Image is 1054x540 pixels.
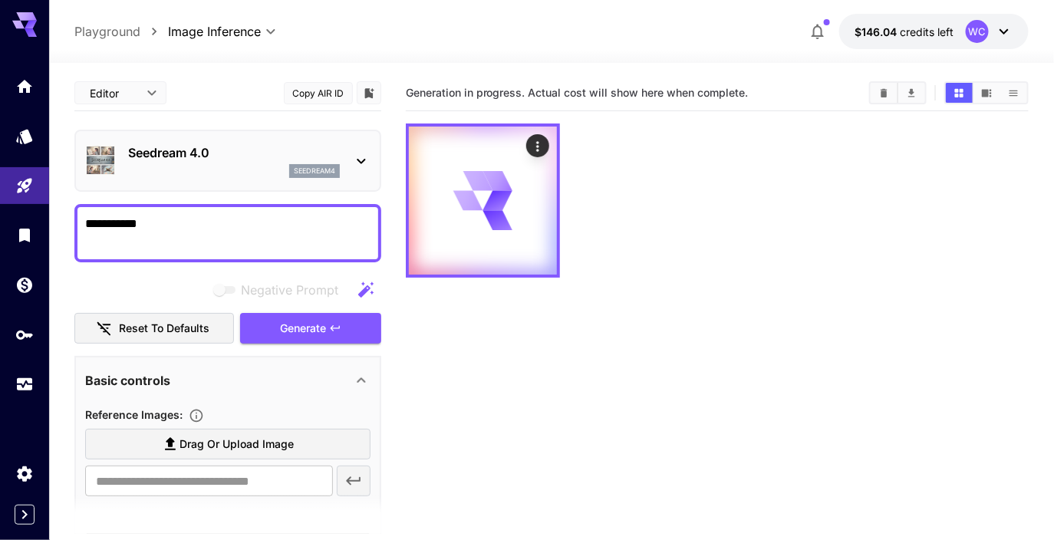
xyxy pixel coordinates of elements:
div: Home [15,77,34,96]
span: Negative Prompt [241,281,338,299]
div: Settings [15,464,34,483]
span: Reference Images : [85,408,183,421]
div: $146.04328 [855,24,954,40]
span: Generation in progress. Actual cost will show here when complete. [406,86,749,99]
span: Generate [280,319,326,338]
button: Show media in list view [1000,83,1027,103]
div: Basic controls [85,362,371,399]
div: API Keys [15,325,34,344]
button: Copy AIR ID [284,82,353,104]
span: $146.04 [855,25,900,38]
div: Clear AllDownload All [869,81,927,104]
a: Playground [74,22,140,41]
button: $146.04328WC [839,14,1029,49]
button: Generate [240,313,381,344]
span: Negative prompts are not compatible with the selected model. [210,280,351,299]
span: Editor [90,85,137,101]
button: Show media in video view [973,83,1000,103]
button: Add to library [362,84,376,102]
span: Drag or upload image [180,435,294,454]
div: Show media in grid viewShow media in video viewShow media in list view [944,81,1029,104]
div: Library [15,226,34,245]
button: Reset to defaults [74,313,234,344]
span: Image Inference [168,22,261,41]
button: Download All [898,83,925,103]
div: Wallet [15,275,34,295]
button: Show media in grid view [946,83,973,103]
p: Basic controls [85,371,170,390]
button: Expand sidebar [15,505,35,525]
nav: breadcrumb [74,22,168,41]
p: seedream4 [294,166,335,176]
button: Clear All [871,83,898,103]
div: Seedream 4.0seedream4 [85,137,371,184]
button: Upload a reference image to guide the result. This is needed for Image-to-Image or Inpainting. Su... [183,408,210,423]
div: WC [966,20,989,43]
div: Playground [15,176,34,196]
span: credits left [900,25,954,38]
label: Drag or upload image [85,429,371,460]
div: Actions [525,134,548,157]
div: Usage [15,375,34,394]
p: Seedream 4.0 [128,143,340,162]
div: Models [15,127,34,146]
